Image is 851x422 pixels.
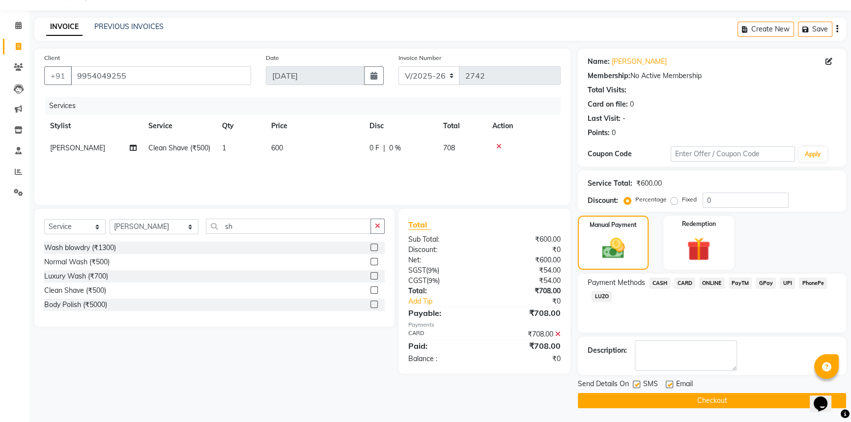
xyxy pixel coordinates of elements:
th: Qty [216,115,265,137]
span: 0 F [369,143,379,153]
label: Date [266,54,279,62]
div: Service Total: [588,178,632,189]
span: 0 % [389,143,401,153]
span: SMS [643,379,658,391]
th: Price [265,115,364,137]
div: ₹600.00 [484,255,568,265]
div: Name: [588,56,610,67]
div: Coupon Code [588,149,671,159]
div: Payments [408,321,561,329]
div: Total: [401,286,484,296]
span: Clean Shave (₹500) [148,143,210,152]
div: Card on file: [588,99,628,110]
img: _cash.svg [595,235,632,261]
div: ₹600.00 [636,178,662,189]
th: Action [486,115,561,137]
span: CASH [649,278,670,289]
div: ₹600.00 [484,234,568,245]
span: LUZO [592,291,612,302]
label: Redemption [682,220,716,228]
span: 600 [271,143,283,152]
div: ₹54.00 [484,276,568,286]
span: CGST [408,276,426,285]
iframe: chat widget [810,383,841,412]
th: Service [142,115,216,137]
div: No Active Membership [588,71,836,81]
div: Discount: [401,245,484,255]
span: SGST [408,266,426,275]
span: GPay [756,278,776,289]
button: Create New [738,22,794,37]
input: Search or Scan [206,219,371,234]
div: Normal Wash (₹500) [44,257,110,267]
th: Stylist [44,115,142,137]
div: Net: [401,255,484,265]
a: Add Tip [401,296,499,307]
span: 708 [443,143,455,152]
div: Body Polish (₹5000) [44,300,107,310]
th: Disc [364,115,437,137]
div: 0 [612,128,616,138]
span: PhonePe [799,278,827,289]
div: ₹0 [484,245,568,255]
div: ₹0 [484,354,568,364]
th: Total [437,115,486,137]
button: Checkout [578,393,846,408]
div: ₹708.00 [484,307,568,319]
input: Search by Name/Mobile/Email/Code [71,66,251,85]
span: PayTM [729,278,752,289]
div: Total Visits: [588,85,626,95]
span: CARD [674,278,695,289]
div: Luxury Wash (₹700) [44,271,108,281]
span: 9% [428,277,438,284]
div: Clean Shave (₹500) [44,285,106,296]
div: Description: [588,345,627,356]
div: Points: [588,128,610,138]
span: UPI [780,278,795,289]
label: Fixed [682,195,697,204]
button: Save [798,22,832,37]
span: Payment Methods [588,278,645,288]
label: Percentage [635,195,667,204]
a: [PERSON_NAME] [612,56,667,67]
div: ( ) [401,276,484,286]
input: Enter Offer / Coupon Code [671,146,795,162]
span: | [383,143,385,153]
span: 1 [222,143,226,152]
label: Client [44,54,60,62]
div: ₹0 [498,296,568,307]
div: ₹708.00 [484,286,568,296]
div: Paid: [401,340,484,352]
span: Total [408,220,431,230]
div: 0 [630,99,634,110]
div: - [623,113,625,124]
div: Balance : [401,354,484,364]
button: +91 [44,66,72,85]
div: Discount: [588,196,618,206]
label: Invoice Number [398,54,441,62]
img: _gift.svg [680,234,718,264]
a: INVOICE [46,18,83,36]
div: Payable: [401,307,484,319]
div: Sub Total: [401,234,484,245]
div: Services [45,97,568,115]
div: Wash blowdry (₹1300) [44,243,116,253]
div: ₹708.00 [484,329,568,339]
button: Apply [799,147,827,162]
a: PREVIOUS INVOICES [94,22,164,31]
span: [PERSON_NAME] [50,143,105,152]
span: 9% [428,266,437,274]
div: ( ) [401,265,484,276]
div: Membership: [588,71,630,81]
span: Email [676,379,693,391]
div: CARD [401,329,484,339]
span: Send Details On [578,379,629,391]
span: ONLINE [699,278,725,289]
div: ₹708.00 [484,340,568,352]
div: Last Visit: [588,113,621,124]
div: ₹54.00 [484,265,568,276]
label: Manual Payment [590,221,637,229]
